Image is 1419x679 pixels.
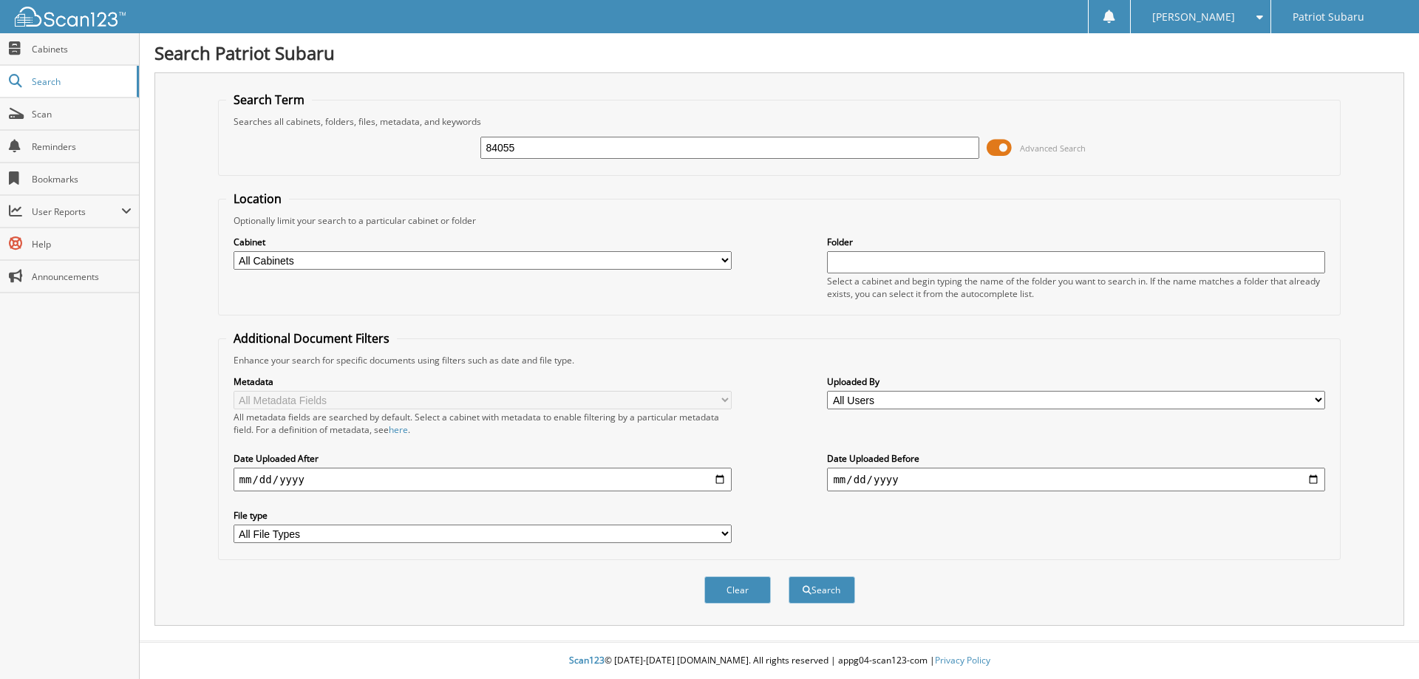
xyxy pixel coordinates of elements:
input: end [827,468,1325,491]
iframe: Chat Widget [1345,608,1419,679]
button: Clear [704,576,771,604]
span: Bookmarks [32,173,132,185]
span: Reminders [32,140,132,153]
label: Date Uploaded After [234,452,732,465]
span: Search [32,75,129,88]
a: Privacy Policy [935,654,990,666]
div: All metadata fields are searched by default. Select a cabinet with metadata to enable filtering b... [234,411,732,436]
legend: Search Term [226,92,312,108]
label: Metadata [234,375,732,388]
span: Announcements [32,270,132,283]
div: Optionally limit your search to a particular cabinet or folder [226,214,1333,227]
label: Date Uploaded Before [827,452,1325,465]
div: Select a cabinet and begin typing the name of the folder you want to search in. If the name match... [827,275,1325,300]
legend: Additional Document Filters [226,330,397,347]
span: Advanced Search [1020,143,1086,154]
span: [PERSON_NAME] [1152,13,1235,21]
span: Patriot Subaru [1293,13,1364,21]
label: Folder [827,236,1325,248]
span: Cabinets [32,43,132,55]
a: here [389,423,408,436]
span: Help [32,238,132,250]
span: Scan [32,108,132,120]
legend: Location [226,191,289,207]
span: User Reports [32,205,121,218]
label: File type [234,509,732,522]
input: start [234,468,732,491]
div: © [DATE]-[DATE] [DOMAIN_NAME]. All rights reserved | appg04-scan123-com | [140,643,1419,679]
img: scan123-logo-white.svg [15,7,126,27]
label: Cabinet [234,236,732,248]
button: Search [789,576,855,604]
span: Scan123 [569,654,605,666]
div: Enhance your search for specific documents using filters such as date and file type. [226,354,1333,366]
div: Searches all cabinets, folders, files, metadata, and keywords [226,115,1333,128]
label: Uploaded By [827,375,1325,388]
h1: Search Patriot Subaru [154,41,1404,65]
